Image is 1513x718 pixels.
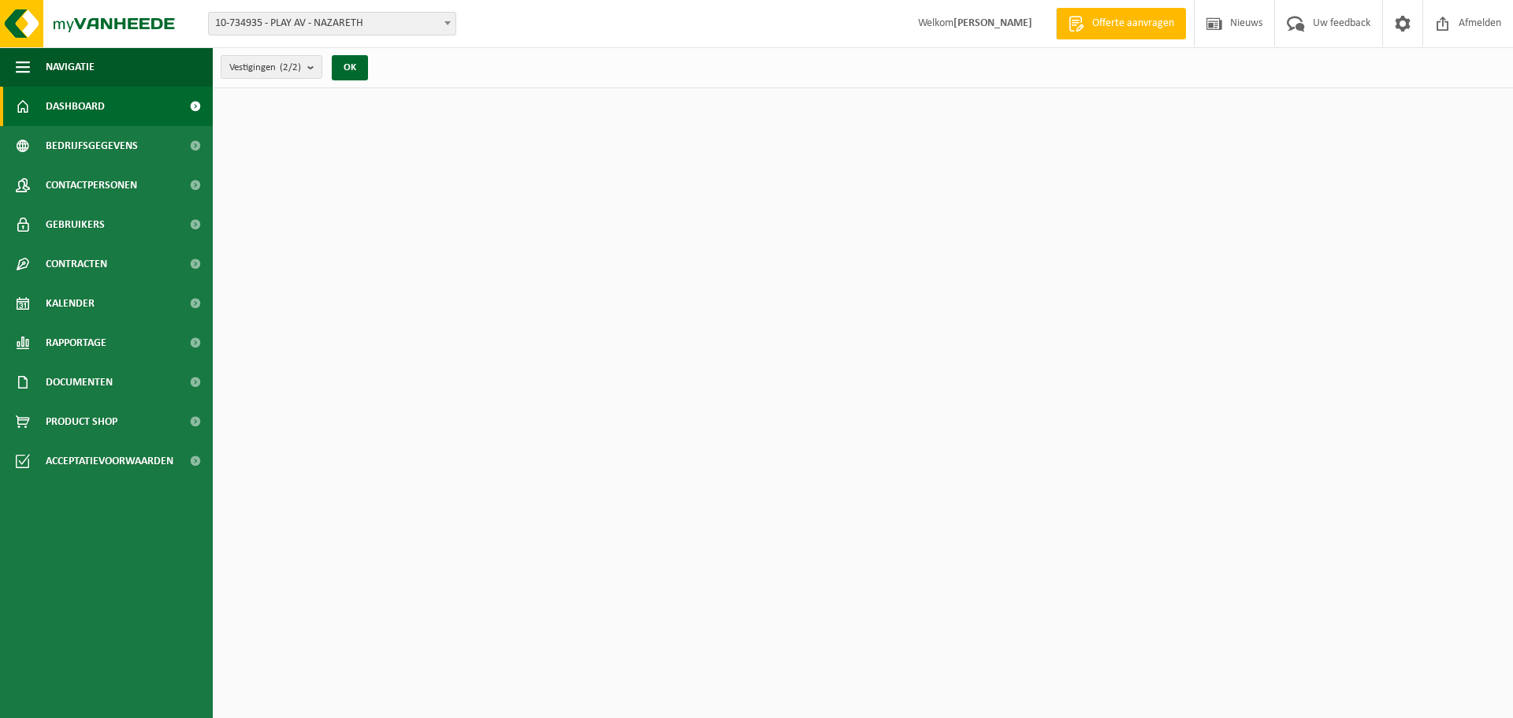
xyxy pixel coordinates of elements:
[1056,8,1186,39] a: Offerte aanvragen
[1088,16,1178,32] span: Offerte aanvragen
[280,62,301,73] count: (2/2)
[46,87,105,126] span: Dashboard
[954,17,1032,29] strong: [PERSON_NAME]
[208,12,456,35] span: 10-734935 - PLAY AV - NAZARETH
[229,56,301,80] span: Vestigingen
[209,13,455,35] span: 10-734935 - PLAY AV - NAZARETH
[46,244,107,284] span: Contracten
[46,47,95,87] span: Navigatie
[46,402,117,441] span: Product Shop
[46,205,105,244] span: Gebruikers
[46,166,137,205] span: Contactpersonen
[46,323,106,363] span: Rapportage
[46,363,113,402] span: Documenten
[332,55,368,80] button: OK
[46,284,95,323] span: Kalender
[46,126,138,166] span: Bedrijfsgegevens
[46,441,173,481] span: Acceptatievoorwaarden
[221,55,322,79] button: Vestigingen(2/2)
